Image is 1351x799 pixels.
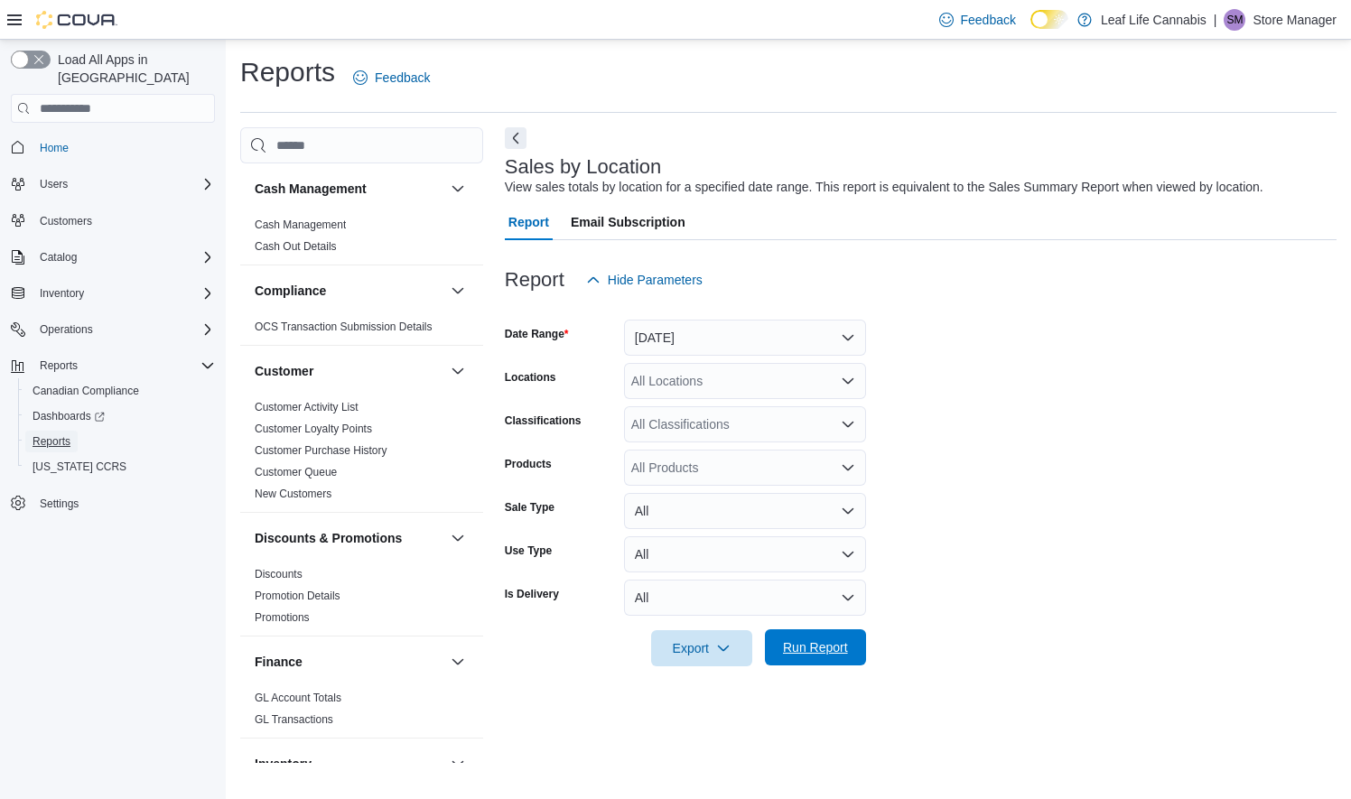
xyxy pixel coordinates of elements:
a: Promotion Details [255,590,340,602]
a: Customer Activity List [255,401,359,413]
button: Open list of options [841,417,855,432]
div: Store Manager [1224,9,1245,31]
h3: Report [505,269,564,291]
h3: Customer [255,362,313,380]
button: All [624,493,866,529]
h3: Inventory [255,755,312,773]
button: Inventory [4,281,222,306]
button: Customer [255,362,443,380]
button: Inventory [255,755,443,773]
button: [US_STATE] CCRS [18,454,222,479]
p: Leaf Life Cannabis [1101,9,1207,31]
span: Discounts [255,567,303,581]
a: Home [33,137,76,159]
span: GL Transactions [255,712,333,727]
button: Finance [255,653,443,671]
span: Reports [33,434,70,449]
span: [US_STATE] CCRS [33,460,126,474]
button: Cash Management [447,178,469,200]
button: Customer [447,360,469,382]
button: Canadian Compliance [18,378,222,404]
button: Discounts & Promotions [447,527,469,549]
button: Export [651,630,752,666]
span: Canadian Compliance [25,380,215,402]
span: Washington CCRS [25,456,215,478]
button: Finance [447,651,469,673]
label: Products [505,457,552,471]
span: OCS Transaction Submission Details [255,320,433,334]
span: Reports [40,358,78,373]
button: Reports [18,429,222,454]
button: Cash Management [255,180,443,198]
button: Open list of options [841,460,855,475]
div: View sales totals by location for a specified date range. This report is equivalent to the Sales ... [505,178,1263,197]
span: Inventory [40,286,84,301]
button: All [624,580,866,616]
span: Inventory [33,283,215,304]
span: Canadian Compliance [33,384,139,398]
a: OCS Transaction Submission Details [255,321,433,333]
span: Settings [33,492,215,515]
div: Finance [240,687,483,738]
span: Customers [33,209,215,232]
button: All [624,536,866,572]
span: Home [33,135,215,158]
a: Customer Purchase History [255,444,387,457]
span: Home [40,141,69,155]
a: Cash Out Details [255,240,337,253]
span: Reports [33,355,215,376]
button: Catalog [33,246,84,268]
button: Hide Parameters [579,262,710,298]
a: Canadian Compliance [25,380,146,402]
span: New Customers [255,487,331,501]
span: Users [40,177,68,191]
button: Reports [4,353,222,378]
button: Operations [33,319,100,340]
a: Cash Management [255,218,346,231]
span: Run Report [783,638,848,656]
button: [DATE] [624,320,866,356]
span: Catalog [40,250,77,265]
button: Compliance [255,282,443,300]
p: | [1214,9,1217,31]
div: Customer [240,396,483,512]
a: Customer Queue [255,466,337,478]
button: Discounts & Promotions [255,529,443,547]
span: Operations [40,322,93,337]
a: GL Account Totals [255,692,341,704]
button: Users [4,172,222,197]
p: Store Manager [1253,9,1337,31]
span: Customer Loyalty Points [255,422,372,436]
button: Inventory [33,283,91,304]
a: [US_STATE] CCRS [25,456,134,478]
button: Catalog [4,245,222,270]
button: Run Report [765,629,866,665]
h3: Cash Management [255,180,367,198]
label: Date Range [505,327,569,341]
button: Compliance [447,280,469,302]
button: Reports [33,355,85,376]
span: Users [33,173,215,195]
h3: Discounts & Promotions [255,529,402,547]
a: Dashboards [18,404,222,429]
label: Sale Type [505,500,554,515]
button: Home [4,134,222,160]
a: Dashboards [25,405,112,427]
a: Customer Loyalty Points [255,423,372,435]
span: Promotions [255,610,310,625]
span: Customers [40,214,92,228]
button: Settings [4,490,222,516]
span: Email Subscription [571,204,685,240]
label: Classifications [505,413,582,428]
span: Export [662,630,741,666]
span: GL Account Totals [255,691,341,705]
button: Open list of options [841,374,855,388]
span: Customer Purchase History [255,443,387,458]
span: Dashboards [25,405,215,427]
a: Discounts [255,568,303,581]
span: Customer Queue [255,465,337,479]
a: Reports [25,431,78,452]
a: New Customers [255,488,331,500]
a: Feedback [346,60,437,96]
span: Feedback [375,69,430,87]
